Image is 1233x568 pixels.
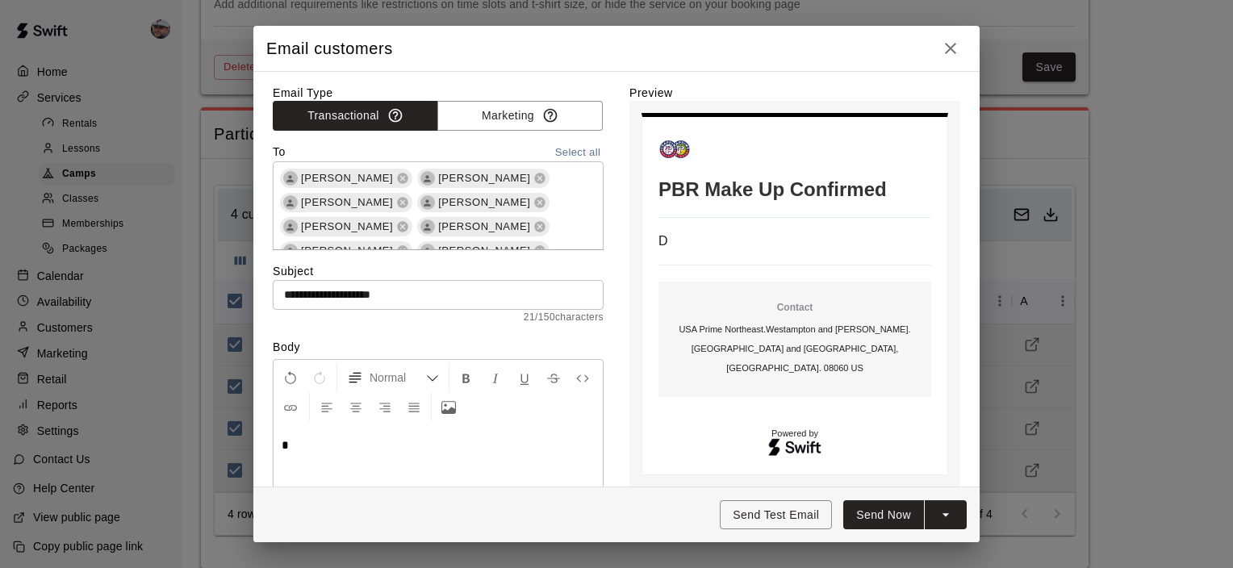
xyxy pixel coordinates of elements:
[658,178,931,201] h1: PBR Make Up Confirmed
[280,169,412,188] div: [PERSON_NAME]
[420,244,435,258] div: brianna hartman
[280,241,412,261] div: [PERSON_NAME]
[482,363,509,392] button: Format Italics
[658,133,691,165] img: USA Prime Northeast
[420,195,435,210] div: Danielle Carlotto
[283,244,298,258] div: Vaughn Worthing
[283,219,298,234] div: David Amabile
[432,194,537,211] span: [PERSON_NAME]
[295,243,399,259] span: [PERSON_NAME]
[371,392,399,421] button: Right Align
[435,392,462,421] button: Upload Image
[280,193,412,212] div: [PERSON_NAME]
[843,500,967,530] div: split button
[273,310,604,326] span: 21 / 150 characters
[283,171,298,186] div: Daniel Amabile
[432,170,537,186] span: [PERSON_NAME]
[277,392,304,421] button: Insert Link
[295,219,399,235] span: [PERSON_NAME]
[266,38,393,60] h5: Email customers
[843,500,924,530] button: Send Now
[658,234,668,248] span: D
[720,500,832,530] button: Send Test Email
[273,144,286,162] label: To
[417,169,550,188] div: [PERSON_NAME]
[341,363,445,392] button: Formatting Options
[569,363,596,392] button: Insert Code
[313,392,341,421] button: Left Align
[417,217,550,236] div: [PERSON_NAME]
[665,319,925,378] p: USA Prime Northeast . Westampton and [PERSON_NAME]. [GEOGRAPHIC_DATA] and [GEOGRAPHIC_DATA], [GEO...
[432,219,537,235] span: [PERSON_NAME]
[629,85,960,101] label: Preview
[273,101,438,131] button: Transactional
[665,301,925,315] p: Contact
[511,363,538,392] button: Format Underline
[552,144,604,162] button: Select all
[280,217,412,236] div: [PERSON_NAME]
[283,195,298,210] div: Brianna Hartman
[273,263,604,279] label: Subject
[658,429,931,438] p: Powered by
[432,243,537,259] span: [PERSON_NAME]
[277,363,304,392] button: Undo
[400,392,428,421] button: Justify Align
[342,392,370,421] button: Center Align
[295,194,399,211] span: [PERSON_NAME]
[540,363,567,392] button: Format Strikethrough
[453,363,480,392] button: Format Bold
[306,363,333,392] button: Redo
[420,171,435,186] div: Evan Worthing
[273,85,604,101] label: Email Type
[295,170,399,186] span: [PERSON_NAME]
[417,193,550,212] div: [PERSON_NAME]
[437,101,603,131] button: Marketing
[417,241,550,261] div: [PERSON_NAME]
[420,219,435,234] div: Oliver Worthing
[767,436,822,458] img: Swift logo
[273,339,604,355] label: Body
[370,370,426,386] span: Normal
